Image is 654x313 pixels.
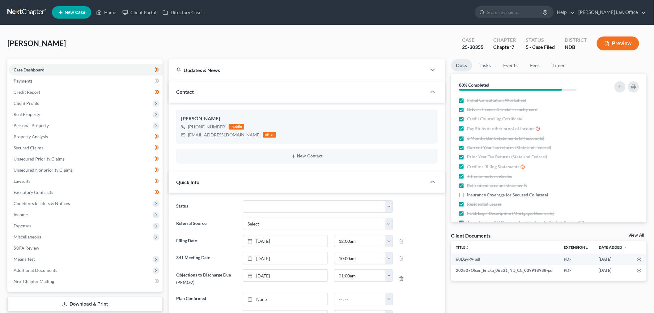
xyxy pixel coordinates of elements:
a: View All [629,233,644,238]
span: Appraisals or CMA's on real estate done in the last 3 years OR required by attorney [467,220,592,232]
a: Lawsuits [9,176,163,187]
i: unfold_more [585,246,589,250]
a: Help [554,7,575,18]
label: Referral Source [173,218,240,230]
i: unfold_more [466,246,469,250]
div: 25-30355 [462,44,483,51]
a: Unsecured Nonpriority Claims [9,165,163,176]
input: Search by name... [487,6,544,18]
a: Payments [9,75,163,87]
span: 6 Months Bank statements (all accounts) [467,135,545,141]
a: Directory Cases [159,7,207,18]
span: Miscellaneous [14,234,41,239]
a: [DATE] [243,252,328,264]
div: Case [462,36,483,44]
span: Residential Leases [467,201,502,207]
a: [PERSON_NAME] Law Office [575,7,646,18]
span: Unsecured Nonpriority Claims [14,167,73,173]
div: [PHONE_NUMBER] [188,124,226,130]
div: Client Documents [451,232,491,239]
span: Lawsuits [14,178,30,184]
a: Client Portal [119,7,159,18]
span: Case Dashboard [14,67,45,72]
label: Plan Confirmed [173,293,240,305]
span: Personal Property [14,123,49,128]
label: Status [173,200,240,213]
span: Income [14,212,28,217]
span: Client Profile [14,101,39,106]
a: Timer [548,59,570,71]
input: -- : -- [334,235,386,247]
span: 7 [512,44,514,50]
div: mobile [229,124,244,130]
span: FULL Legal Description (Mortgage, Deeds, etc) [467,210,555,217]
a: Property Analysis [9,131,163,142]
div: Chapter [493,36,516,44]
input: -- : -- [334,252,386,264]
a: [DATE] [243,270,328,281]
span: Codebtors Insiders & Notices [14,201,70,206]
label: 341 Meeting Date [173,252,240,264]
td: PDF [559,254,594,265]
div: Status [526,36,555,44]
strong: 88% Completed [459,82,490,88]
div: 5 - Case Filed [526,44,555,51]
i: expand_more [623,246,627,250]
span: SOFA Review [14,245,39,251]
td: 202507Olsen_Ericka_06531_ND_CC_039918988-pdf [451,265,559,276]
span: Additional Documents [14,268,57,273]
a: Home [93,7,119,18]
label: Objections to Discharge Due (PFMC-7) [173,269,240,288]
span: Drivers license & social security card [467,106,538,113]
a: Case Dashboard [9,64,163,75]
input: -- : -- [334,293,386,305]
a: Date Added expand_more [599,245,627,250]
span: Contact [176,89,194,95]
span: Retirement account statements [467,182,527,189]
a: NextChapter Mailing [9,276,163,287]
a: Executory Contracts [9,187,163,198]
span: [PERSON_NAME] [7,39,66,48]
a: Download & Print [7,297,163,311]
span: Titles to motor vehicles [467,173,512,179]
div: [EMAIL_ADDRESS][DOMAIN_NAME] [188,132,261,138]
span: Pay Stubs or other proof of Income [467,126,535,132]
span: NextChapter Mailing [14,279,54,284]
a: Fees [525,59,545,71]
span: Creditor Billing Statements [467,164,520,170]
div: Updates & News [176,67,419,73]
span: New Case [65,10,85,15]
td: PDF [559,265,594,276]
a: Secured Claims [9,142,163,153]
span: Quick Info [176,179,199,185]
span: Expenses [14,223,31,228]
span: Property Analysis [14,134,48,139]
span: Prior Year Tax Returns (State and Federal) [467,154,547,160]
span: Real Property [14,112,40,117]
td: 60DayPA-pdf [451,254,559,265]
label: Filing Date [173,235,240,247]
span: Credit Counseling Certificate [467,116,523,122]
span: Unsecured Priority Claims [14,156,65,161]
a: SOFA Review [9,242,163,254]
span: Executory Contracts [14,190,53,195]
span: Payments [14,78,32,84]
a: [DATE] [243,235,328,247]
span: Secured Claims [14,145,43,150]
button: New Contact [181,154,433,159]
a: None [243,293,328,305]
a: Credit Report [9,87,163,98]
span: Insurance Coverage for Secured Collateral [467,192,548,198]
td: [DATE] [594,254,632,265]
div: other [263,132,276,138]
a: Tasks [475,59,496,71]
span: Initial Consultation Worksheet [467,97,527,103]
div: District [565,36,587,44]
input: -- : -- [334,270,386,281]
a: Extensionunfold_more [564,245,589,250]
a: Unsecured Priority Claims [9,153,163,165]
span: Means Test [14,256,35,262]
a: Docs [451,59,472,71]
div: NDB [565,44,587,51]
button: Preview [597,36,639,50]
